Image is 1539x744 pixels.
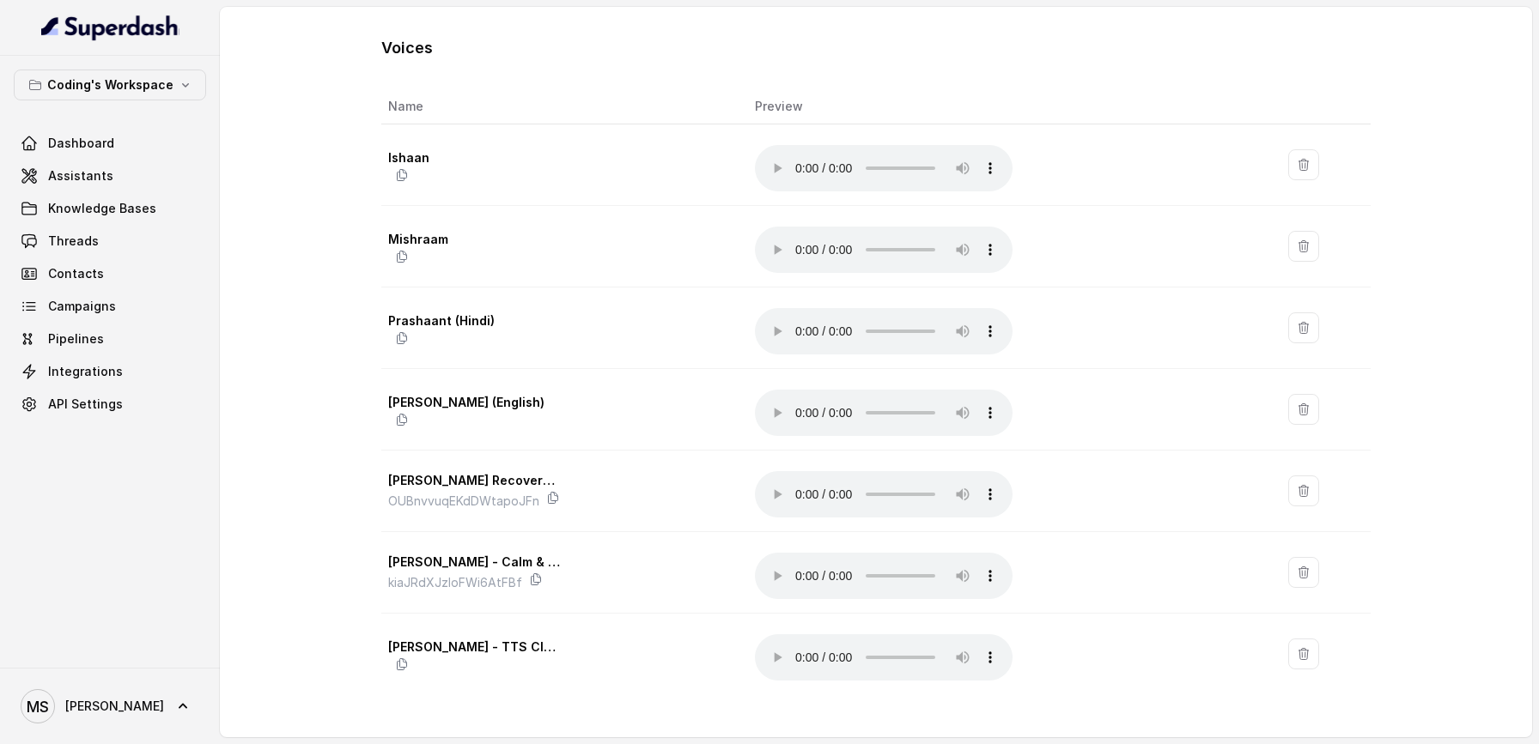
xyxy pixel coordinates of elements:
p: kiaJRdXJzloFWi6AtFBf [388,572,522,593]
span: API Settings [48,396,123,413]
a: Threads [14,226,206,257]
th: Preview [741,89,1274,124]
a: [PERSON_NAME] [14,682,206,730]
a: Campaigns [14,291,206,322]
audio: Your browser does not support the audio element. [755,145,1013,191]
span: Threads [48,233,99,250]
text: MS [27,698,49,716]
p: [PERSON_NAME] - TTS Cloning 2 (Latin Script Input) [388,637,560,657]
span: Assistants [48,167,113,184]
p: [PERSON_NAME] Recovery & Collections Specialist [388,470,560,491]
a: Contacts [14,258,206,289]
p: Prashaant (Hindi) [388,311,560,331]
audio: Your browser does not support the audio element. [755,227,1013,273]
a: API Settings [14,389,206,420]
p: OUBnvvuqEKdDWtapoJFn [388,491,539,511]
button: Coding's Workspace [14,70,206,100]
p: Coding's Workspace [47,75,173,95]
p: Mishraam [388,229,560,250]
a: Dashboard [14,128,206,159]
audio: Your browser does not support the audio element. [755,634,1013,680]
p: Ishaan [388,148,560,168]
audio: Your browser does not support the audio element. [755,308,1013,354]
a: Integrations [14,356,206,387]
span: [PERSON_NAME] [65,698,164,715]
span: Campaigns [48,298,116,315]
a: Knowledge Bases [14,193,206,224]
p: [PERSON_NAME] (English) [388,392,560,413]
span: Dashboard [48,135,114,152]
p: [PERSON_NAME] - Calm & Assertive Recovery Agent [388,552,560,572]
audio: Your browser does not support the audio element. [755,471,1013,517]
audio: Your browser does not support the audio element. [755,390,1013,436]
audio: Your browser does not support the audio element. [755,553,1013,599]
th: Name [381,89,741,124]
h1: Voices [381,34,433,62]
span: Integrations [48,363,123,380]
span: Contacts [48,265,104,282]
span: Pipelines [48,330,104,348]
a: Pipelines [14,324,206,354]
a: Assistants [14,160,206,191]
span: Knowledge Bases [48,200,156,217]
img: light.svg [41,14,179,41]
